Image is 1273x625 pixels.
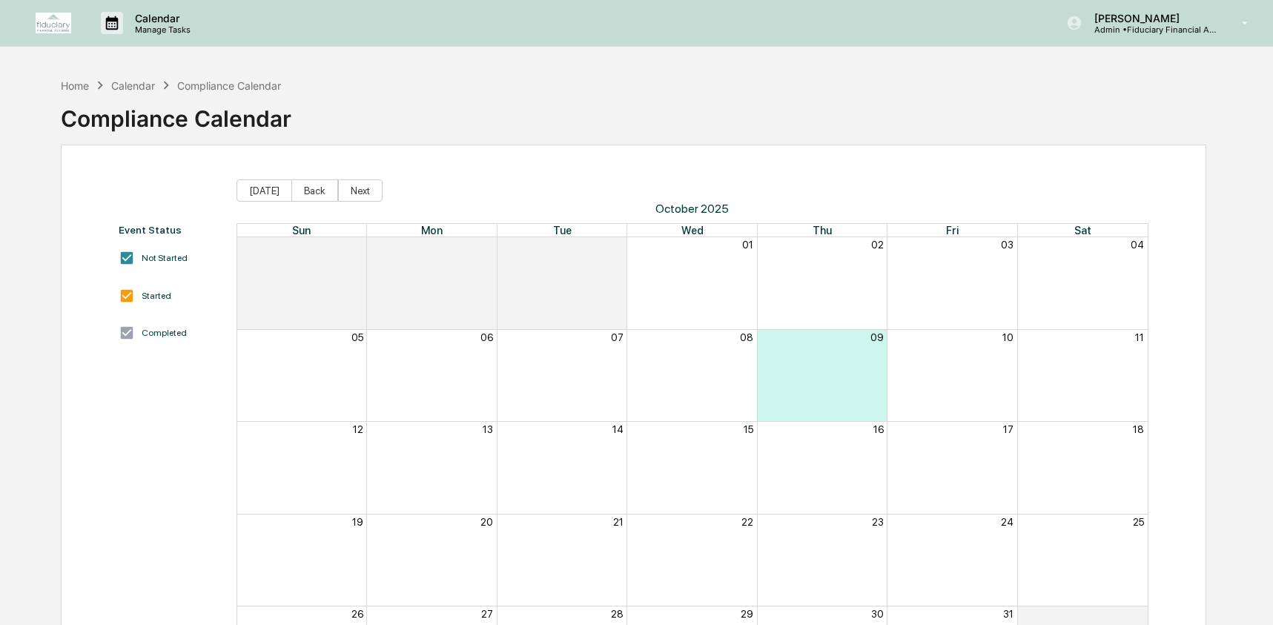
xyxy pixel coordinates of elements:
[1133,516,1144,528] button: 25
[292,224,311,237] span: Sun
[1074,224,1091,237] span: Sat
[351,239,363,251] button: 28
[1082,24,1220,35] p: Admin • Fiduciary Financial Advisors
[351,608,363,620] button: 26
[741,516,753,528] button: 22
[123,24,198,35] p: Manage Tasks
[36,13,71,33] img: logo
[142,328,187,338] div: Completed
[681,224,704,237] span: Wed
[742,239,753,251] button: 01
[119,224,222,236] div: Event Status
[946,224,959,237] span: Fri
[611,331,624,343] button: 07
[351,331,363,343] button: 05
[813,224,832,237] span: Thu
[421,224,443,237] span: Mon
[873,423,884,435] button: 16
[870,331,884,343] button: 09
[740,331,753,343] button: 08
[480,516,493,528] button: 20
[481,608,493,620] button: 27
[480,331,493,343] button: 06
[237,202,1148,216] span: October 2025
[142,253,188,263] div: Not Started
[744,423,753,435] button: 15
[1135,331,1144,343] button: 11
[61,79,89,92] div: Home
[741,608,753,620] button: 29
[611,239,624,251] button: 30
[1082,12,1220,24] p: [PERSON_NAME]
[1001,239,1014,251] button: 03
[1003,423,1014,435] button: 17
[1003,608,1014,620] button: 31
[123,12,198,24] p: Calendar
[237,179,292,202] button: [DATE]
[611,608,624,620] button: 28
[871,608,884,620] button: 30
[483,423,493,435] button: 13
[480,239,493,251] button: 29
[612,423,624,435] button: 14
[61,93,291,132] div: Compliance Calendar
[1133,608,1144,620] button: 01
[111,79,155,92] div: Calendar
[1131,239,1144,251] button: 04
[353,423,363,435] button: 12
[177,79,281,92] div: Compliance Calendar
[338,179,383,202] button: Next
[1001,516,1014,528] button: 24
[352,516,363,528] button: 19
[142,291,171,301] div: Started
[1133,423,1144,435] button: 18
[1002,331,1014,343] button: 10
[553,224,572,237] span: Tue
[613,516,624,528] button: 21
[871,239,884,251] button: 02
[872,516,884,528] button: 23
[291,179,338,202] button: Back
